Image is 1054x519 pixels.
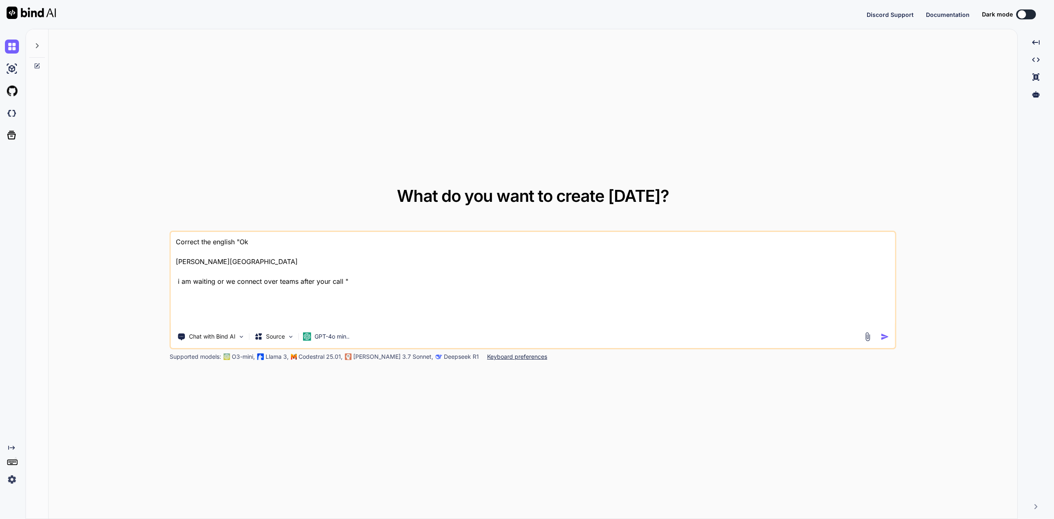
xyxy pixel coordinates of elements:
img: icon [881,332,889,341]
img: GPT-4 [224,353,230,360]
img: chat [5,40,19,54]
span: Dark mode [982,10,1013,19]
img: Llama2 [257,353,264,360]
img: Pick Tools [238,333,245,340]
img: Mistral-AI [291,354,297,360]
img: claude [436,353,442,360]
p: Codestral 25.01, [298,353,343,361]
p: Chat with Bind AI [189,332,236,341]
span: Documentation [926,11,970,18]
p: O3-mini, [232,353,255,361]
p: Keyboard preferences [487,353,547,361]
img: claude [345,353,352,360]
p: GPT-4o min.. [315,332,350,341]
button: Discord Support [867,10,914,19]
p: Llama 3, [266,353,289,361]
button: Documentation [926,10,970,19]
span: What do you want to create [DATE]? [397,186,669,206]
img: attachment [863,332,872,341]
p: Source [266,332,285,341]
textarea: Correct the english "Ok ⁠ [PERSON_NAME][GEOGRAPHIC_DATA] i am waiting or we connect over teams af... [171,232,895,326]
img: darkCloudIdeIcon [5,106,19,120]
img: githubLight [5,84,19,98]
img: ai-studio [5,62,19,76]
img: Bind AI [7,7,56,19]
img: settings [5,472,19,486]
p: Supported models: [170,353,221,361]
p: [PERSON_NAME] 3.7 Sonnet, [353,353,433,361]
p: Deepseek R1 [444,353,479,361]
span: Discord Support [867,11,914,18]
img: Pick Models [287,333,294,340]
img: GPT-4o mini [303,332,311,341]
